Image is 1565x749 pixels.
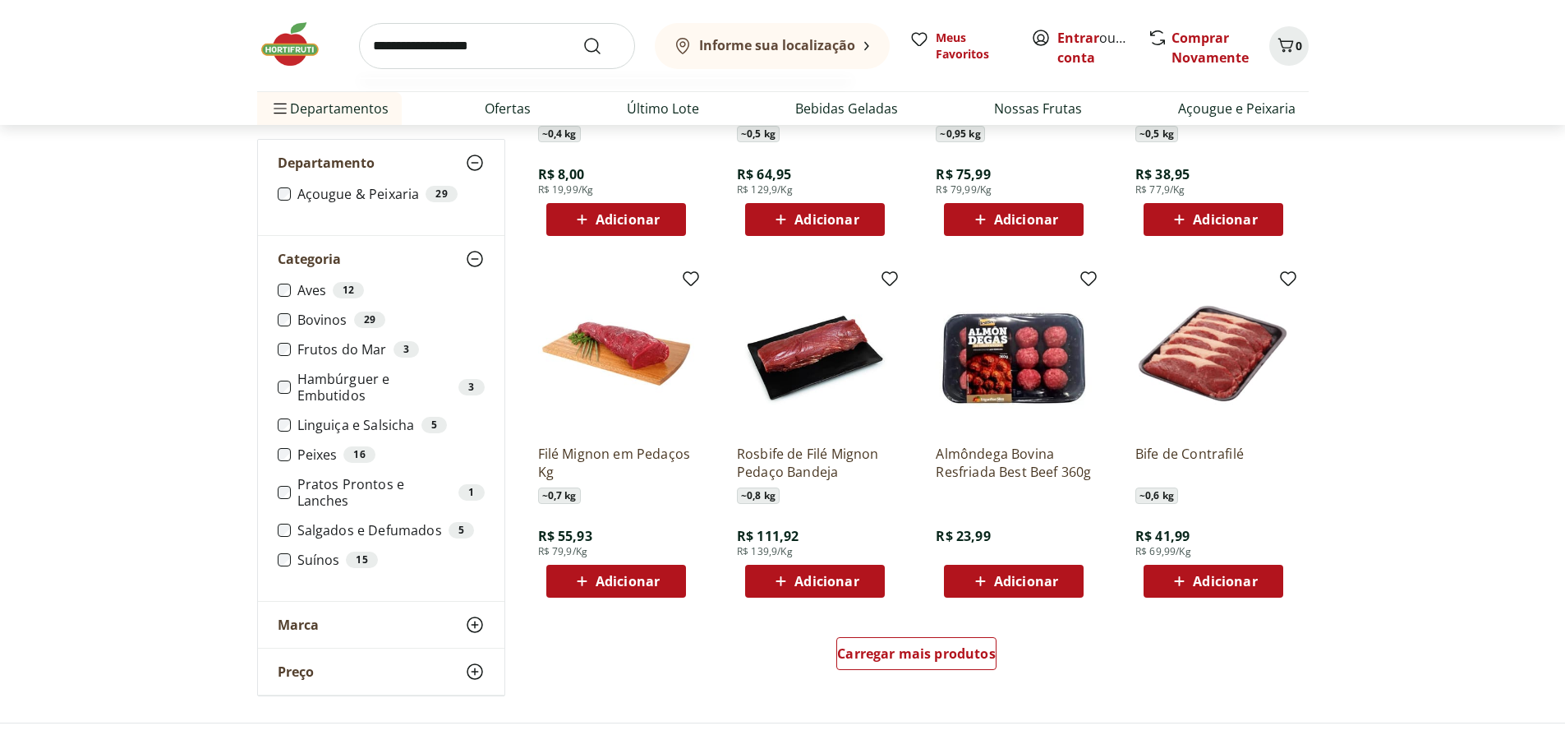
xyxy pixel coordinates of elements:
button: Menu [270,89,290,128]
span: Adicionar [1193,575,1257,588]
button: Adicionar [944,203,1084,236]
span: ~ 0,8 kg [737,488,780,504]
span: R$ 75,99 [936,165,990,183]
label: Suínos [297,552,485,568]
label: Pratos Prontos e Lanches [297,476,485,509]
span: R$ 19,99/Kg [538,183,594,196]
div: 15 [346,552,377,568]
div: 5 [449,522,474,539]
div: Departamento [258,186,504,235]
button: Adicionar [546,203,686,236]
label: Aves [297,282,485,298]
button: Adicionar [745,203,885,236]
button: Carrinho [1269,26,1309,66]
button: Categoria [258,236,504,282]
img: Rosbife de Filé Mignon Pedaço Bandeja [737,275,893,432]
button: Adicionar [546,565,686,598]
button: Adicionar [745,565,885,598]
span: ~ 0,5 kg [1135,126,1178,142]
span: Preço [278,663,314,680]
img: Bife de Contrafilé [1135,275,1291,432]
span: ~ 0,6 kg [1135,488,1178,504]
span: Departamentos [270,89,389,128]
div: 16 [343,446,375,463]
span: R$ 79,99/Kg [936,183,992,196]
span: R$ 129,9/Kg [737,183,793,196]
input: search [359,23,635,69]
a: Criar conta [1057,29,1148,67]
a: Filé Mignon em Pedaços Kg [538,445,694,481]
span: Meus Favoritos [936,30,1011,62]
a: Comprar Novamente [1171,29,1249,67]
label: Hambúrguer e Embutidos [297,371,485,404]
span: Adicionar [596,575,660,588]
span: Marca [278,617,319,633]
button: Submit Search [582,36,622,56]
span: ou [1057,28,1130,67]
div: 3 [458,379,484,395]
a: Entrar [1057,29,1099,47]
button: Adicionar [1144,565,1283,598]
div: 29 [426,186,457,202]
span: Adicionar [794,213,858,226]
span: R$ 69,99/Kg [1135,545,1191,558]
button: Preço [258,649,504,695]
span: Adicionar [994,213,1058,226]
span: R$ 55,93 [538,527,592,545]
span: R$ 23,99 [936,527,990,545]
div: 29 [354,312,385,328]
a: Rosbife de Filé Mignon Pedaço Bandeja [737,445,893,481]
span: R$ 79,9/Kg [538,545,588,558]
span: ~ 0,5 kg [737,126,780,142]
span: R$ 111,92 [737,527,799,545]
span: R$ 41,99 [1135,527,1190,545]
a: Nossas Frutas [994,99,1082,118]
div: Categoria [258,282,504,601]
span: Adicionar [794,575,858,588]
a: Meus Favoritos [909,30,1011,62]
span: Carregar mais produtos [837,647,996,660]
button: Informe sua localização [655,23,890,69]
label: Peixes [297,446,485,463]
label: Açougue & Peixaria [297,186,485,202]
a: Açougue e Peixaria [1178,99,1296,118]
span: 0 [1296,38,1302,53]
button: Adicionar [1144,203,1283,236]
span: ~ 0,4 kg [538,126,581,142]
label: Bovinos [297,312,485,328]
span: Adicionar [596,213,660,226]
b: Informe sua localização [699,36,855,54]
label: Salgados e Defumados [297,522,485,539]
a: Bife de Contrafilé [1135,445,1291,481]
span: ~ 0,95 kg [936,126,984,142]
span: R$ 64,95 [737,165,791,183]
span: Adicionar [1193,213,1257,226]
div: 1 [458,484,484,501]
span: Adicionar [994,575,1058,588]
span: R$ 77,9/Kg [1135,183,1185,196]
a: Carregar mais produtos [836,637,997,677]
button: Marca [258,602,504,648]
span: Departamento [278,155,375,171]
img: Almôndega Bovina Resfriada Best Beef 360g [936,275,1092,432]
span: R$ 38,95 [1135,165,1190,183]
a: Último Lote [627,99,699,118]
div: 3 [394,341,419,358]
img: Hortifruti [257,20,339,69]
img: Filé Mignon em Pedaços Kg [538,275,694,432]
span: R$ 8,00 [538,165,585,183]
a: Bebidas Geladas [795,99,898,118]
a: Almôndega Bovina Resfriada Best Beef 360g [936,445,1092,481]
div: 12 [333,282,364,298]
button: Adicionar [944,565,1084,598]
span: R$ 139,9/Kg [737,545,793,558]
label: Linguiça e Salsicha [297,417,485,433]
button: Departamento [258,140,504,186]
span: ~ 0,7 kg [538,488,581,504]
label: Frutos do Mar [297,341,485,358]
div: 5 [421,417,447,433]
